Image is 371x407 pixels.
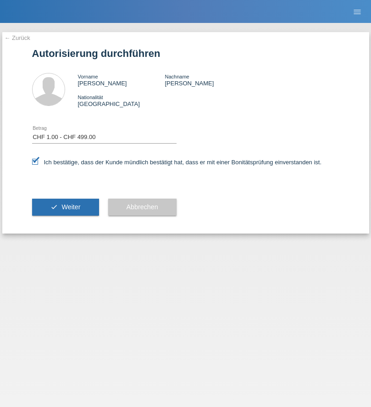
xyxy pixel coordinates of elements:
a: menu [348,9,366,14]
div: [GEOGRAPHIC_DATA] [78,94,165,107]
span: Nationalität [78,95,103,100]
span: Vorname [78,74,98,79]
div: [PERSON_NAME] [78,73,165,87]
span: Weiter [61,203,80,211]
button: check Weiter [32,199,99,216]
i: check [50,203,58,211]
i: menu [353,7,362,17]
span: Nachname [165,74,189,79]
a: ← Zurück [5,34,30,41]
label: Ich bestätige, dass der Kunde mündlich bestätigt hat, dass er mit einer Bonitätsprüfung einversta... [32,159,322,166]
div: [PERSON_NAME] [165,73,252,87]
button: Abbrechen [108,199,177,216]
h1: Autorisierung durchführen [32,48,339,59]
span: Abbrechen [127,203,158,211]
